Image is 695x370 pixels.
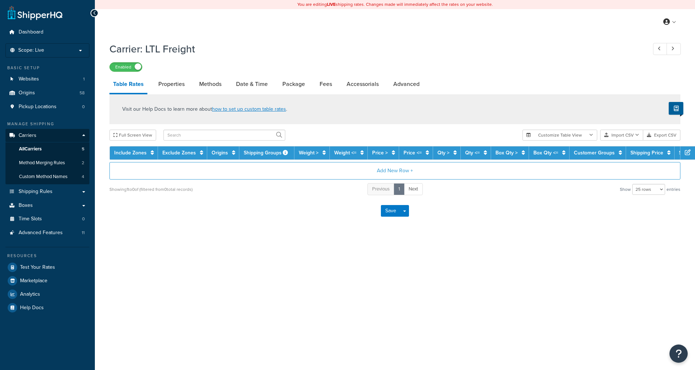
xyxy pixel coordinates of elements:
[404,183,423,195] a: Next
[495,149,518,157] a: Box Qty >
[334,149,356,157] a: Weight <=
[5,185,89,198] a: Shipping Rules
[299,149,318,157] a: Weight >
[19,160,65,166] span: Method Merging Rules
[5,301,89,314] a: Help Docs
[390,75,423,93] a: Advanced
[109,162,680,180] button: Add New Row +
[5,72,89,86] a: Websites1
[109,75,147,94] a: Table Rates
[667,43,681,55] a: Next Record
[643,130,680,141] button: Export CSV
[20,305,44,311] span: Help Docs
[212,149,228,157] a: Origins
[279,75,309,93] a: Package
[5,170,89,184] li: Custom Method Names
[381,205,401,217] button: Save
[19,76,39,82] span: Websites
[212,105,286,113] a: how to set up custom table rates
[574,149,615,157] a: Customer Groups
[82,230,85,236] span: 11
[83,76,85,82] span: 1
[5,100,89,114] li: Pickup Locations
[5,86,89,100] li: Origins
[465,149,480,157] a: Qty <=
[19,216,42,222] span: Time Slots
[630,149,663,157] a: Shipping Price
[404,149,422,157] a: Price <=
[239,146,294,160] th: Shipping Groups
[5,226,89,240] li: Advanced Features
[343,75,382,93] a: Accessorials
[82,104,85,110] span: 0
[372,185,390,192] span: Previous
[18,47,44,54] span: Scope: Live
[600,130,643,141] button: Import CSV
[82,146,84,152] span: 5
[372,149,388,157] a: Price >
[667,184,680,194] span: entries
[19,104,57,110] span: Pickup Locations
[19,174,67,180] span: Custom Method Names
[82,160,84,166] span: 2
[394,183,405,195] a: 1
[162,149,196,157] a: Exclude Zones
[653,43,667,55] a: Previous Record
[367,183,394,195] a: Previous
[5,261,89,274] a: Test Your Rates
[19,133,36,139] span: Carriers
[5,129,89,184] li: Carriers
[114,149,147,157] a: Include Zones
[5,142,89,156] a: AllCarriers5
[327,1,336,8] b: LIVE
[316,75,336,93] a: Fees
[5,199,89,212] a: Boxes
[82,174,84,180] span: 4
[620,184,631,194] span: Show
[5,274,89,287] a: Marketplace
[19,29,43,35] span: Dashboard
[5,86,89,100] a: Origins58
[533,149,558,157] a: Box Qty <=
[5,170,89,184] a: Custom Method Names4
[196,75,225,93] a: Methods
[5,212,89,226] li: Time Slots
[437,149,449,157] a: Qty >
[5,253,89,259] div: Resources
[5,121,89,127] div: Manage Shipping
[163,130,285,141] input: Search
[19,90,35,96] span: Origins
[80,90,85,96] span: 58
[669,102,683,115] button: Show Help Docs
[5,226,89,240] a: Advanced Features11
[5,212,89,226] a: Time Slots0
[5,25,89,39] a: Dashboard
[19,146,42,152] span: All Carriers
[232,75,271,93] a: Date & Time
[19,202,33,209] span: Boxes
[82,216,85,222] span: 0
[20,291,40,298] span: Analytics
[19,189,53,195] span: Shipping Rules
[109,130,156,141] button: Full Screen View
[110,63,142,71] label: Enabled
[5,288,89,301] a: Analytics
[5,129,89,142] a: Carriers
[522,130,597,141] button: Customize Table View
[5,72,89,86] li: Websites
[5,65,89,71] div: Basic Setup
[5,100,89,114] a: Pickup Locations0
[5,156,89,170] li: Method Merging Rules
[20,278,47,284] span: Marketplace
[155,75,188,93] a: Properties
[109,42,640,56] h1: Carrier: LTL Freight
[19,230,63,236] span: Advanced Features
[409,185,418,192] span: Next
[20,264,55,271] span: Test Your Rates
